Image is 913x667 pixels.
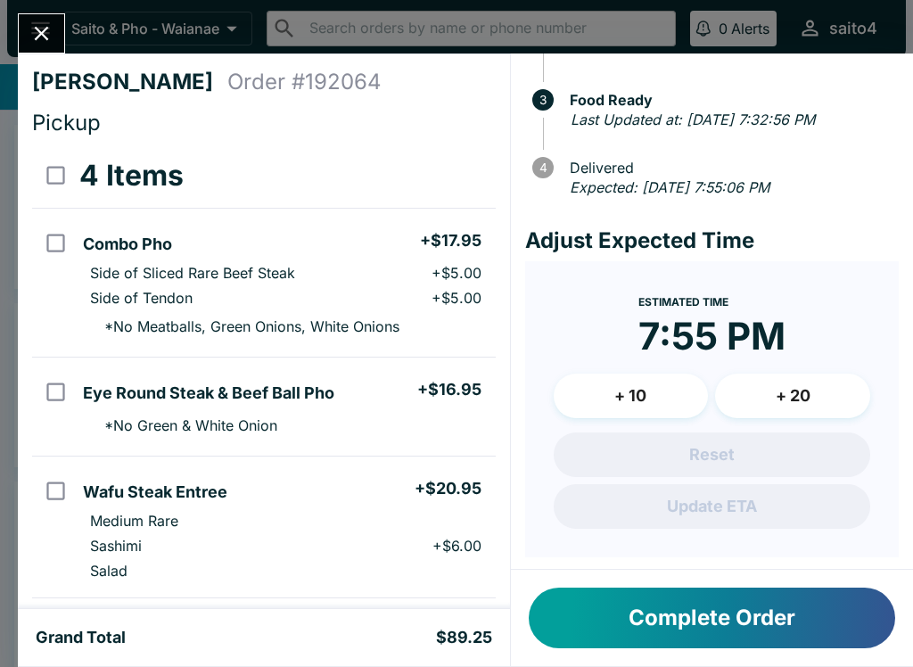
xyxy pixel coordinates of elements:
span: Estimated Time [638,295,728,309]
em: Expected: [DATE] 7:55:06 PM [570,178,769,196]
h3: 4 Items [79,158,184,194]
text: 4 [539,161,547,175]
p: Salad [90,562,127,580]
span: Food Ready [561,92,899,108]
button: Complete Order [529,588,895,648]
button: + 20 [715,374,870,418]
h4: Adjust Expected Time [525,227,899,254]
h5: + $17.95 [420,230,481,251]
h5: Grand Total [36,627,126,648]
p: Sashimi [90,537,142,555]
p: Side of Tendon [90,289,193,307]
p: Medium Rare [90,512,178,530]
h5: Wafu Steak Entree [83,482,227,503]
h5: Eye Round Steak & Beef Ball Pho [83,383,334,404]
p: Side of Sliced Rare Beef Steak [90,264,295,282]
p: + $6.00 [432,537,481,555]
p: + $5.00 [432,264,481,282]
table: orders table [32,144,496,664]
h5: Combo Pho [83,234,172,255]
time: 7:55 PM [638,313,786,359]
span: Delivered [561,160,899,176]
p: * No Meatballs, Green Onions, White Onions [90,317,399,335]
span: Pickup [32,110,101,136]
p: * No Green & White Onion [90,416,277,434]
h4: Order # 192064 [227,69,382,95]
text: 3 [539,93,547,107]
h5: + $20.95 [415,478,481,499]
button: Close [19,14,64,53]
em: Last Updated at: [DATE] 7:32:56 PM [571,111,815,128]
h5: + $16.95 [417,379,481,400]
h4: [PERSON_NAME] [32,69,227,95]
button: + 10 [554,374,709,418]
p: + $5.00 [432,289,481,307]
h5: $89.25 [436,627,492,648]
